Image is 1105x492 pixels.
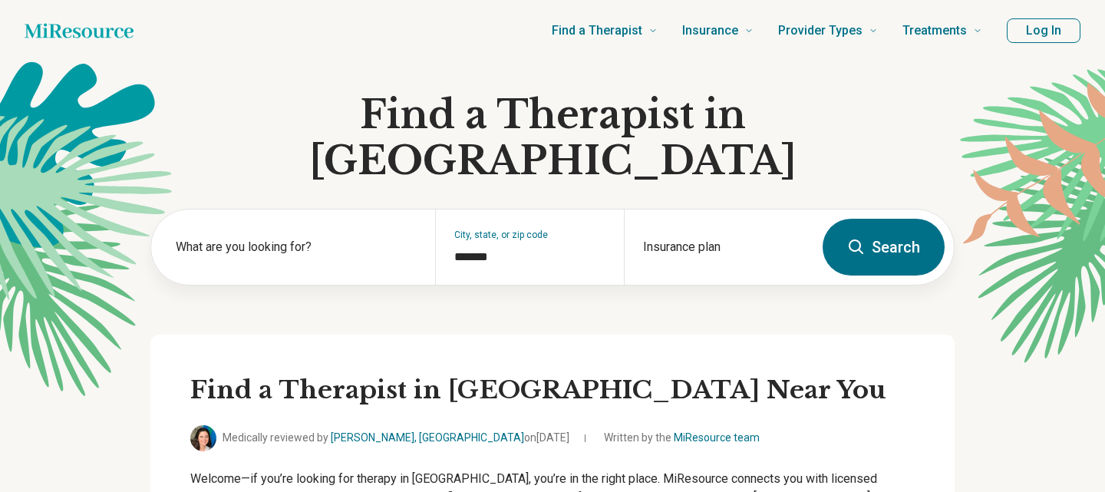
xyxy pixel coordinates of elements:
[823,219,945,276] button: Search
[150,92,955,184] h1: Find a Therapist in [GEOGRAPHIC_DATA]
[223,430,569,446] span: Medically reviewed by
[552,20,642,41] span: Find a Therapist
[778,20,863,41] span: Provider Types
[190,375,915,407] h2: Find a Therapist in [GEOGRAPHIC_DATA] Near You
[25,15,134,46] a: Home page
[524,431,569,444] span: on [DATE]
[1007,18,1080,43] button: Log In
[902,20,967,41] span: Treatments
[682,20,738,41] span: Insurance
[604,430,760,446] span: Written by the
[674,431,760,444] a: MiResource team
[331,431,524,444] a: [PERSON_NAME], [GEOGRAPHIC_DATA]
[176,238,417,256] label: What are you looking for?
